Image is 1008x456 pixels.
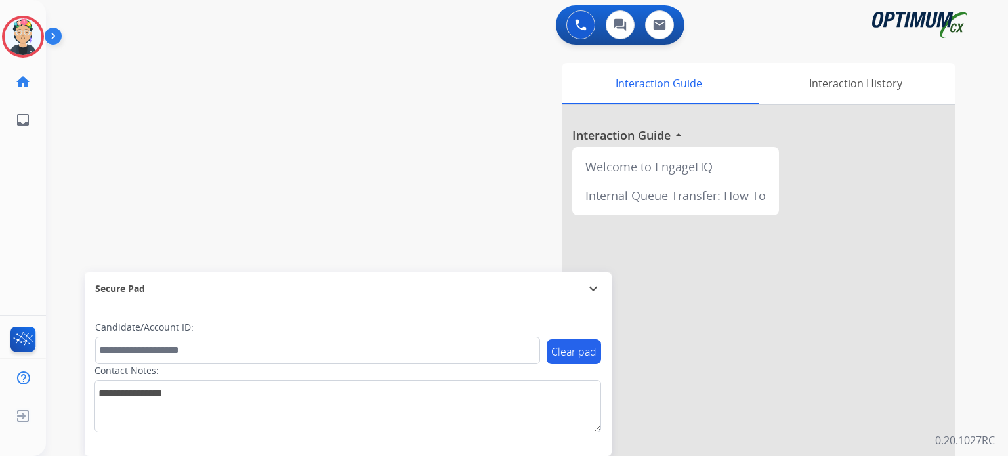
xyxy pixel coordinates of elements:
[585,281,601,297] mat-icon: expand_more
[935,432,995,448] p: 0.20.1027RC
[577,152,774,181] div: Welcome to EngageHQ
[15,112,31,128] mat-icon: inbox
[95,282,145,295] span: Secure Pad
[5,18,41,55] img: avatar
[577,181,774,210] div: Internal Queue Transfer: How To
[95,321,194,334] label: Candidate/Account ID:
[755,63,955,104] div: Interaction History
[547,339,601,364] button: Clear pad
[15,74,31,90] mat-icon: home
[562,63,755,104] div: Interaction Guide
[94,364,159,377] label: Contact Notes:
